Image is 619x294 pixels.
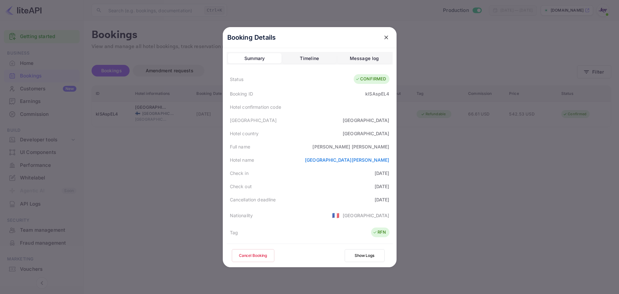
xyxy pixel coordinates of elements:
[230,117,277,124] div: [GEOGRAPHIC_DATA]
[350,55,379,62] div: Message log
[232,249,274,262] button: Cancel Booking
[355,76,386,82] div: CONFIRMED
[343,212,389,219] div: [GEOGRAPHIC_DATA]
[230,90,253,97] div: Booking ID
[375,196,389,203] div: [DATE]
[244,55,265,62] div: Summary
[230,130,259,137] div: Hotel country
[230,76,244,83] div: Status
[230,157,254,163] div: Hotel name
[230,170,249,177] div: Check in
[375,183,389,190] div: [DATE]
[230,212,253,219] div: Nationality
[227,33,276,42] p: Booking Details
[343,117,389,124] div: [GEOGRAPHIC_DATA]
[338,53,391,64] button: Message log
[283,53,336,64] button: Timeline
[312,143,389,150] div: [PERSON_NAME] [PERSON_NAME]
[230,104,281,110] div: Hotel confirmation code
[345,249,385,262] button: Show Logs
[343,130,389,137] div: [GEOGRAPHIC_DATA]
[305,157,389,163] a: [GEOGRAPHIC_DATA][PERSON_NAME]
[380,32,392,43] button: close
[230,229,238,236] div: Tag
[230,196,276,203] div: Cancellation deadline
[228,53,281,64] button: Summary
[332,209,339,221] span: United States
[373,229,386,236] div: RFN
[300,55,319,62] div: Timeline
[230,143,250,150] div: Full name
[365,90,389,97] div: kISAspEL4
[230,183,252,190] div: Check out
[375,170,389,177] div: [DATE]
